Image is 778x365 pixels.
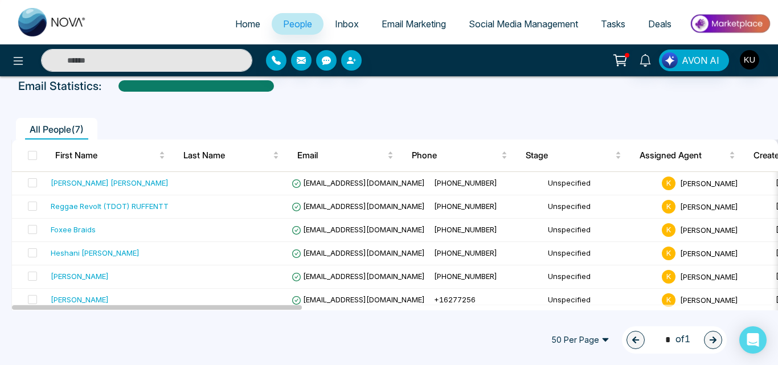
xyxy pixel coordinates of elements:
[297,149,385,162] span: Email
[517,140,630,171] th: Stage
[601,18,625,30] span: Tasks
[543,172,657,195] td: Unspecified
[292,272,425,281] span: [EMAIL_ADDRESS][DOMAIN_NAME]
[434,202,497,211] span: [PHONE_NUMBER]
[51,294,109,305] div: [PERSON_NAME]
[51,200,169,212] div: Reggae Revolt (TDOT) RUFFENTT
[434,272,497,281] span: [PHONE_NUMBER]
[51,247,140,259] div: Heshani [PERSON_NAME]
[662,270,675,284] span: K
[235,18,260,30] span: Home
[283,18,312,30] span: People
[526,149,613,162] span: Stage
[434,295,476,304] span: +16277256
[682,54,719,67] span: AVON AI
[543,219,657,242] td: Unspecified
[662,200,675,214] span: K
[689,11,771,36] img: Market-place.gif
[543,289,657,312] td: Unspecified
[662,177,675,190] span: K
[469,18,578,30] span: Social Media Management
[18,8,87,36] img: Nova CRM Logo
[637,13,683,35] a: Deals
[382,18,446,30] span: Email Marketing
[680,178,738,187] span: [PERSON_NAME]
[740,50,759,69] img: User Avatar
[370,13,457,35] a: Email Marketing
[46,140,174,171] th: First Name
[739,326,767,354] div: Open Intercom Messenger
[18,77,101,95] p: Email Statistics:
[292,295,425,304] span: [EMAIL_ADDRESS][DOMAIN_NAME]
[292,248,425,257] span: [EMAIL_ADDRESS][DOMAIN_NAME]
[25,124,88,135] span: All People ( 7 )
[543,195,657,219] td: Unspecified
[543,242,657,265] td: Unspecified
[662,52,678,68] img: Lead Flow
[292,225,425,234] span: [EMAIL_ADDRESS][DOMAIN_NAME]
[292,178,425,187] span: [EMAIL_ADDRESS][DOMAIN_NAME]
[680,272,738,281] span: [PERSON_NAME]
[640,149,727,162] span: Assigned Agent
[51,177,169,188] div: [PERSON_NAME] [PERSON_NAME]
[662,293,675,307] span: K
[662,223,675,237] span: K
[324,13,370,35] a: Inbox
[680,295,738,304] span: [PERSON_NAME]
[174,140,288,171] th: Last Name
[659,50,729,71] button: AVON AI
[183,149,271,162] span: Last Name
[434,178,497,187] span: [PHONE_NUMBER]
[648,18,671,30] span: Deals
[457,13,589,35] a: Social Media Management
[543,331,617,349] span: 50 Per Page
[680,225,738,234] span: [PERSON_NAME]
[292,202,425,211] span: [EMAIL_ADDRESS][DOMAIN_NAME]
[55,149,157,162] span: First Name
[335,18,359,30] span: Inbox
[589,13,637,35] a: Tasks
[412,149,499,162] span: Phone
[51,224,96,235] div: Foxee Braids
[658,332,690,347] span: of 1
[51,270,109,282] div: [PERSON_NAME]
[272,13,324,35] a: People
[288,140,403,171] th: Email
[680,202,738,211] span: [PERSON_NAME]
[434,225,497,234] span: [PHONE_NUMBER]
[224,13,272,35] a: Home
[543,265,657,289] td: Unspecified
[630,140,744,171] th: Assigned Agent
[403,140,517,171] th: Phone
[662,247,675,260] span: K
[434,248,497,257] span: [PHONE_NUMBER]
[680,248,738,257] span: [PERSON_NAME]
